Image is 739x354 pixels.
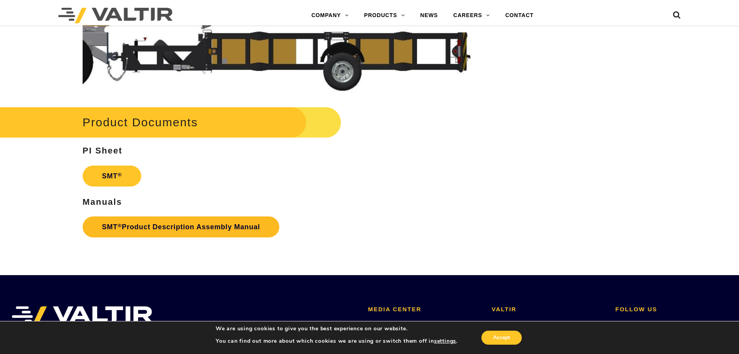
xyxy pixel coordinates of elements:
[434,338,456,345] button: settings
[368,306,480,313] h2: MEDIA CENTER
[216,325,458,332] p: We are using cookies to give you the best experience on our website.
[446,8,498,23] a: CAREERS
[615,306,727,313] h2: FOLLOW US
[216,338,458,345] p: You can find out more about which cookies we are using or switch them off in .
[118,172,122,178] sup: ®
[83,216,280,237] a: SMT®Product Description Assembly Manual
[497,8,541,23] a: CONTACT
[58,8,173,23] img: Valtir
[12,306,152,326] img: VALTIR
[118,223,122,228] sup: ®
[481,331,522,345] button: Accept
[357,8,413,23] a: PRODUCTS
[83,197,122,207] strong: Manuals
[492,306,604,313] h2: VALTIR
[83,166,141,187] a: SMT®
[412,8,445,23] a: NEWS
[83,146,123,155] strong: PI Sheet
[304,8,357,23] a: COMPANY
